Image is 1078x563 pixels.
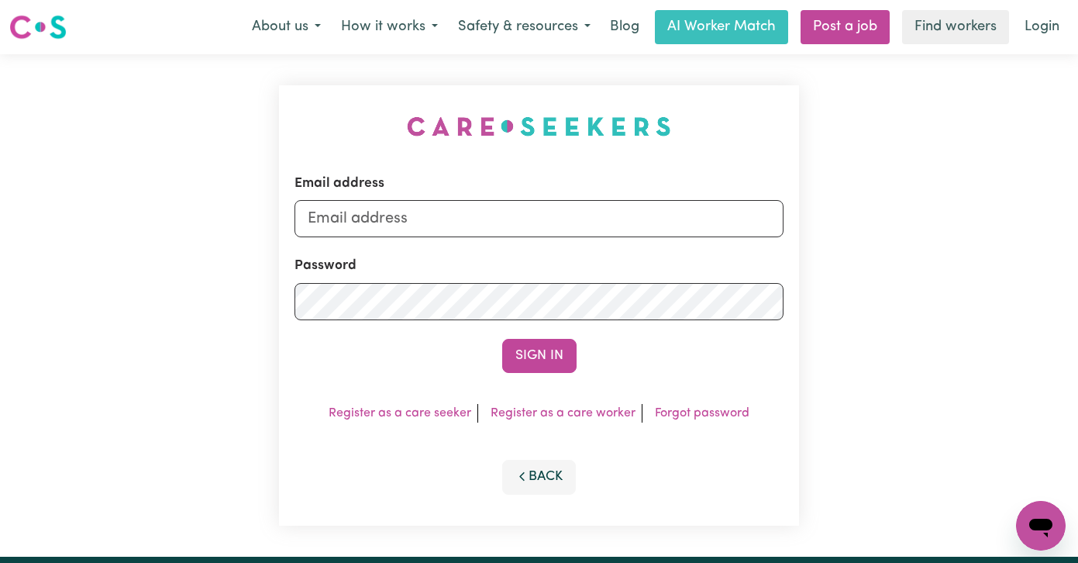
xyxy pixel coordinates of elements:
[502,460,577,494] button: Back
[242,11,331,43] button: About us
[9,9,67,45] a: Careseekers logo
[801,10,890,44] a: Post a job
[329,407,471,420] a: Register as a care seeker
[655,10,788,44] a: AI Worker Match
[655,407,749,420] a: Forgot password
[601,10,649,44] a: Blog
[902,10,1009,44] a: Find workers
[448,11,601,43] button: Safety & resources
[502,339,577,373] button: Sign In
[294,256,356,276] label: Password
[331,11,448,43] button: How it works
[9,13,67,41] img: Careseekers logo
[294,174,384,194] label: Email address
[491,407,635,420] a: Register as a care worker
[1015,10,1069,44] a: Login
[1016,501,1066,551] iframe: Button to launch messaging window
[294,200,784,237] input: Email address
